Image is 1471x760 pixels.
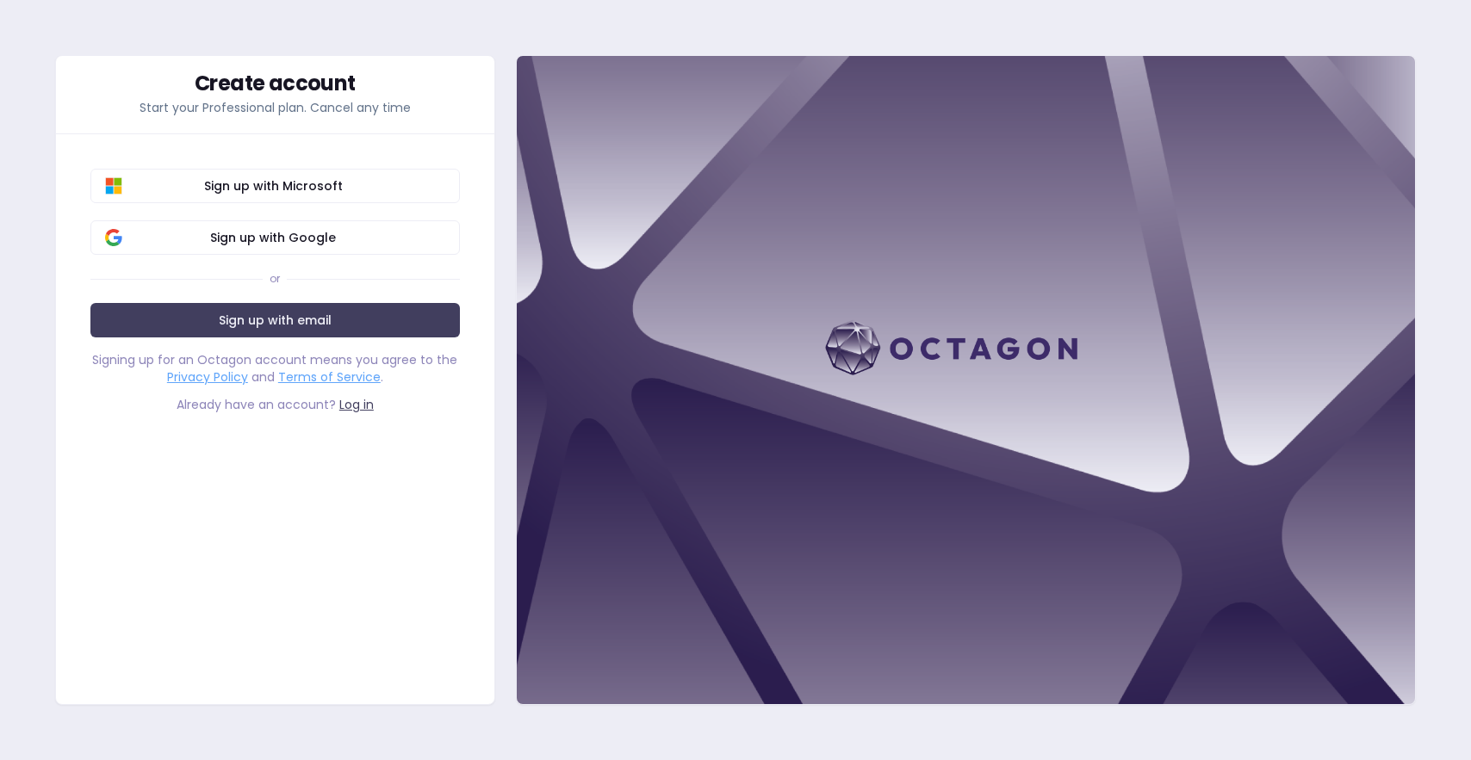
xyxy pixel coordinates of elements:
[102,229,445,246] span: Sign up with Google
[90,396,460,413] div: Already have an account?
[270,272,280,286] div: or
[90,99,460,116] p: Start your Professional plan. Cancel any time
[167,368,248,386] a: Privacy Policy
[90,303,460,337] a: Sign up with email
[90,351,460,386] div: Signing up for an Octagon account means you agree to the and .
[278,368,381,386] a: Terms of Service
[90,169,460,203] button: Sign up with Microsoft
[339,396,374,413] a: Log in
[90,220,460,255] button: Sign up with Google
[102,177,445,195] span: Sign up with Microsoft
[90,73,460,94] div: Create account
